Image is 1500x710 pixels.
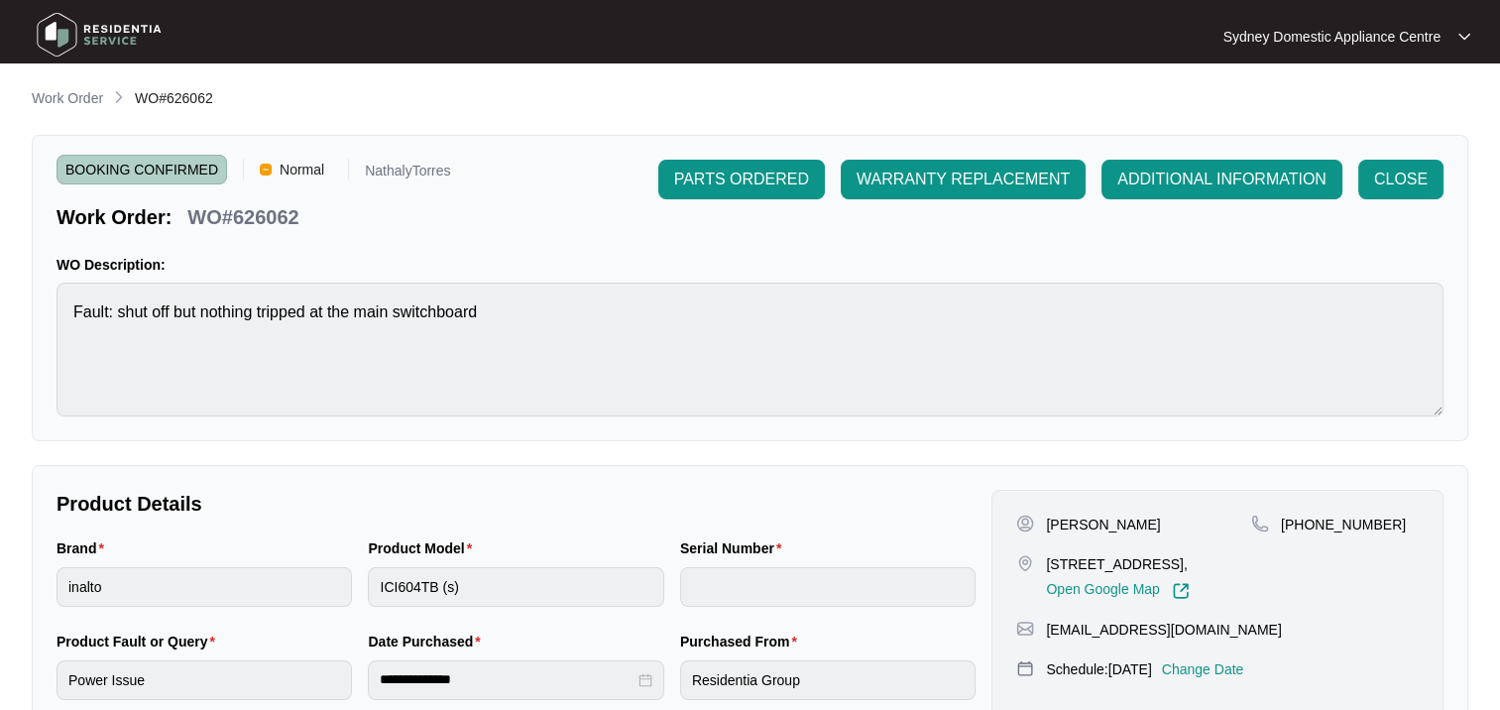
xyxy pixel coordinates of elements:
p: [PERSON_NAME] [1046,515,1160,534]
img: map-pin [1016,554,1034,572]
span: ADDITIONAL INFORMATION [1117,168,1327,191]
p: Work Order: [57,203,172,231]
span: PARTS ORDERED [674,168,809,191]
button: CLOSE [1358,160,1443,199]
input: Product Fault or Query [57,660,352,700]
a: Work Order [28,88,107,110]
label: Product Fault or Query [57,632,223,651]
textarea: Fault: shut off but nothing tripped at the main switchboard [57,283,1443,416]
label: Date Purchased [368,632,488,651]
span: WO#626062 [135,90,213,106]
img: user-pin [1016,515,1034,532]
label: Serial Number [680,538,789,558]
p: NathalyTorres [365,164,450,184]
a: Open Google Map [1046,582,1189,600]
p: Sydney Domestic Appliance Centre [1223,27,1441,47]
img: residentia service logo [30,5,169,64]
label: Purchased From [680,632,805,651]
p: Product Details [57,490,976,518]
p: Change Date [1162,659,1244,679]
button: PARTS ORDERED [658,160,825,199]
span: WARRANTY REPLACEMENT [857,168,1070,191]
button: ADDITIONAL INFORMATION [1101,160,1342,199]
img: Link-External [1172,582,1190,600]
img: map-pin [1016,620,1034,638]
img: chevron-right [111,89,127,105]
span: Normal [272,155,332,184]
p: WO#626062 [187,203,298,231]
span: BOOKING CONFIRMED [57,155,227,184]
p: Schedule: [DATE] [1046,659,1151,679]
p: [STREET_ADDRESS], [1046,554,1189,574]
p: [PHONE_NUMBER] [1281,515,1406,534]
img: dropdown arrow [1458,32,1470,42]
input: Serial Number [680,567,976,607]
input: Purchased From [680,660,976,700]
span: CLOSE [1374,168,1428,191]
img: map-pin [1251,515,1269,532]
label: Product Model [368,538,480,558]
p: WO Description: [57,255,1443,275]
img: map-pin [1016,659,1034,677]
input: Brand [57,567,352,607]
p: [EMAIL_ADDRESS][DOMAIN_NAME] [1046,620,1281,640]
button: WARRANTY REPLACEMENT [841,160,1086,199]
p: Work Order [32,88,103,108]
img: Vercel Logo [260,164,272,176]
input: Date Purchased [380,669,634,690]
input: Product Model [368,567,663,607]
label: Brand [57,538,112,558]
